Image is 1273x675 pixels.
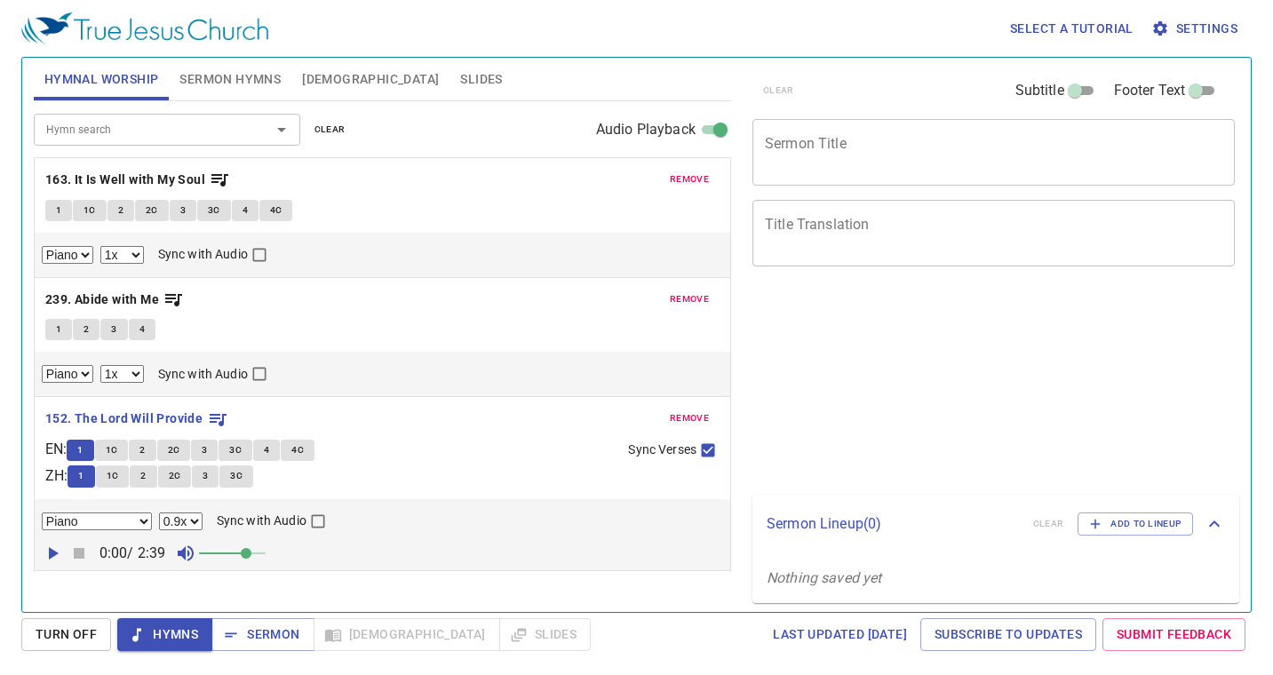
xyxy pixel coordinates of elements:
[92,543,173,564] p: 0:00 / 2:39
[129,440,155,461] button: 2
[45,169,231,191] button: 163. It Is Well with My Soul
[73,319,99,340] button: 2
[157,440,191,461] button: 2C
[670,410,709,426] span: remove
[42,246,93,264] select: Select Track
[935,623,1082,646] span: Subscribe to Updates
[45,289,185,311] button: 239. Abide with Me
[56,322,61,337] span: 1
[45,408,228,430] button: 152. The Lord Will Provide
[77,442,83,458] span: 1
[460,68,502,91] span: Slides
[281,440,314,461] button: 4C
[78,468,84,484] span: 1
[67,440,93,461] button: 1
[180,202,186,218] span: 3
[1117,623,1231,646] span: Submit Feedback
[1003,12,1141,45] button: Select a tutorial
[219,440,252,461] button: 3C
[146,202,158,218] span: 2C
[68,465,94,487] button: 1
[628,441,696,459] span: Sync Verses
[203,468,208,484] span: 3
[107,200,134,221] button: 2
[158,245,248,264] span: Sync with Audio
[107,468,119,484] span: 1C
[670,171,709,187] span: remove
[106,442,118,458] span: 1C
[139,322,145,337] span: 4
[229,442,242,458] span: 3C
[45,408,203,430] b: 152. The Lord Will Provide
[84,202,96,218] span: 1C
[773,623,907,646] span: Last updated [DATE]
[73,200,107,221] button: 1C
[158,465,192,487] button: 2C
[217,512,306,530] span: Sync with Audio
[45,465,68,487] p: ZH :
[100,365,144,383] select: Playback Rate
[179,68,281,91] span: Sermon Hymns
[659,289,720,310] button: remove
[1078,512,1193,536] button: Add to Lineup
[253,440,280,461] button: 4
[1148,12,1245,45] button: Settings
[219,465,253,487] button: 3C
[169,468,181,484] span: 2C
[158,365,248,384] span: Sync with Audio
[139,442,145,458] span: 2
[270,202,282,218] span: 4C
[45,439,67,460] p: EN :
[135,200,169,221] button: 2C
[129,319,155,340] button: 4
[208,202,220,218] span: 3C
[21,12,268,44] img: True Jesus Church
[170,200,196,221] button: 3
[659,169,720,190] button: remove
[168,442,180,458] span: 2C
[264,442,269,458] span: 4
[596,119,696,140] span: Audio Playback
[202,442,207,458] span: 3
[659,408,720,429] button: remove
[1155,18,1237,40] span: Settings
[767,513,1019,535] p: Sermon Lineup ( 0 )
[269,117,294,142] button: Open
[232,200,259,221] button: 4
[45,169,205,191] b: 163. It Is Well with My Soul
[259,200,293,221] button: 4C
[45,319,72,340] button: 1
[21,618,111,651] button: Turn Off
[230,468,243,484] span: 3C
[100,246,144,264] select: Playback Rate
[291,442,304,458] span: 4C
[45,289,159,311] b: 239. Abide with Me
[95,440,129,461] button: 1C
[45,200,72,221] button: 1
[84,322,89,337] span: 2
[42,365,93,383] select: Select Track
[243,202,248,218] span: 4
[140,468,146,484] span: 2
[1114,80,1186,101] span: Footer Text
[304,119,356,140] button: clear
[197,200,231,221] button: 3C
[44,68,159,91] span: Hymnal Worship
[920,618,1096,651] a: Subscribe to Updates
[745,285,1141,488] iframe: from-child
[130,465,156,487] button: 2
[100,319,127,340] button: 3
[111,322,116,337] span: 3
[226,623,299,646] span: Sermon
[1102,618,1245,651] a: Submit Feedback
[211,618,314,651] button: Sermon
[56,202,61,218] span: 1
[767,569,882,586] i: Nothing saved yet
[191,440,218,461] button: 3
[42,512,152,530] select: Select Track
[1015,80,1064,101] span: Subtitle
[117,618,212,651] button: Hymns
[1010,18,1134,40] span: Select a tutorial
[302,68,439,91] span: [DEMOGRAPHIC_DATA]
[766,618,914,651] a: Last updated [DATE]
